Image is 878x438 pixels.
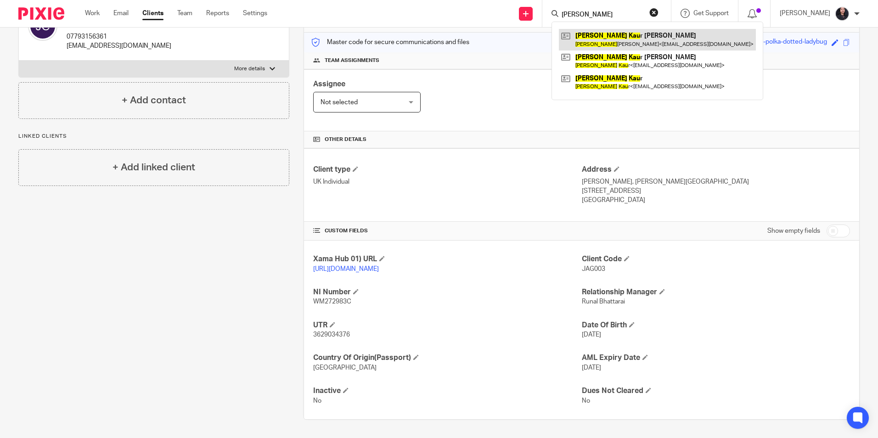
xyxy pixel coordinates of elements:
a: Settings [243,9,267,18]
h4: Address [582,165,850,174]
p: [EMAIL_ADDRESS][DOMAIN_NAME] [67,41,171,51]
h4: CUSTOM FIELDS [313,227,581,235]
p: More details [234,65,265,73]
h4: UTR [313,320,581,330]
h4: Dues Not Cleared [582,386,850,396]
a: Team [177,9,192,18]
span: WM272983C [313,298,351,305]
span: No [313,398,321,404]
span: Get Support [693,10,729,17]
h4: Date Of Birth [582,320,850,330]
h4: NI Number [313,287,581,297]
p: UK Individual [313,177,581,186]
p: [GEOGRAPHIC_DATA] [582,196,850,205]
span: Not selected [321,99,358,106]
img: Pixie [18,7,64,20]
p: Master code for secure communications and files [311,38,469,47]
button: Clear [649,8,658,17]
p: [PERSON_NAME] [780,9,830,18]
span: [DATE] [582,331,601,338]
img: MicrosoftTeams-image.jfif [835,6,850,21]
p: Linked clients [18,133,289,140]
a: [URL][DOMAIN_NAME] [313,266,379,272]
input: Search [561,11,643,19]
h4: Client type [313,165,581,174]
span: [GEOGRAPHIC_DATA] [313,365,377,371]
span: Team assignments [325,57,379,64]
h4: Country Of Origin(Passport) [313,353,581,363]
h4: + Add contact [122,93,186,107]
span: No [582,398,590,404]
a: Work [85,9,100,18]
span: [DATE] [582,365,601,371]
p: [PERSON_NAME], [PERSON_NAME][GEOGRAPHIC_DATA] [582,177,850,186]
p: [STREET_ADDRESS] [582,186,850,196]
h4: Relationship Manager [582,287,850,297]
span: JAG003 [582,266,605,272]
span: Runal Bhattarai [582,298,625,305]
span: Other details [325,136,366,143]
h4: Xama Hub 01) URL [313,254,581,264]
a: Email [113,9,129,18]
h4: Inactive [313,386,581,396]
h4: + Add linked client [113,160,195,174]
span: 3629034376 [313,331,350,338]
h4: Client Code [582,254,850,264]
a: Reports [206,9,229,18]
h4: AML Expiry Date [582,353,850,363]
a: Clients [142,9,163,18]
label: Show empty fields [767,226,820,236]
div: furry-taupe-polka-dotted-ladybug [731,37,827,48]
span: Assignee [313,80,345,88]
p: 07793156361 [67,32,171,41]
